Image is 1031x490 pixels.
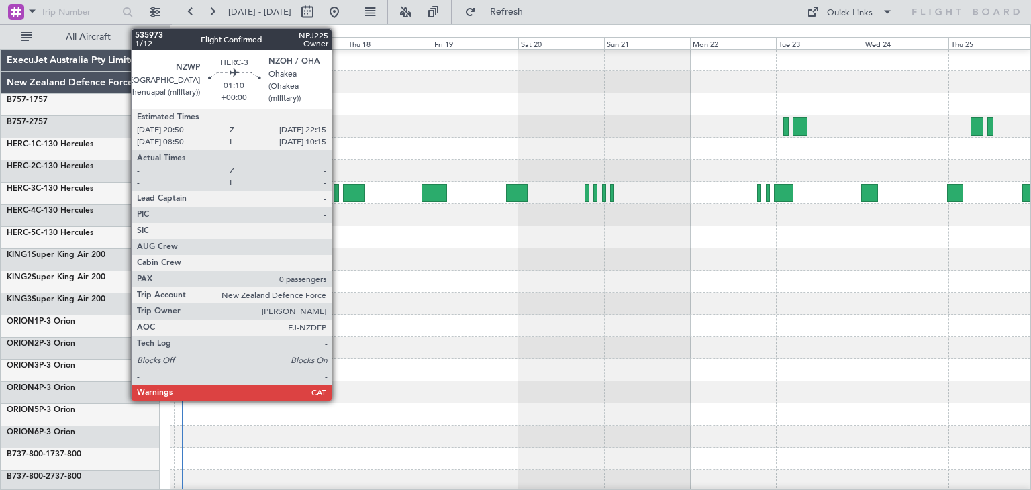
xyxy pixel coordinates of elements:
div: Wed 24 [863,37,948,49]
span: ORION5 [7,406,39,414]
span: B737-800-1 [7,450,50,458]
a: B757-1757 [7,96,48,104]
a: ORION6P-3 Orion [7,428,75,436]
span: Refresh [479,7,535,17]
a: ORION3P-3 Orion [7,362,75,370]
span: ORION6 [7,428,39,436]
span: HERC-4 [7,207,36,215]
div: Tue 23 [776,37,862,49]
span: KING2 [7,273,32,281]
span: HERC-5 [7,229,36,237]
input: Trip Number [41,2,118,22]
span: B757-2 [7,118,34,126]
div: Sun 21 [604,37,690,49]
div: Tue 16 [174,37,260,49]
div: [DATE] [173,27,195,38]
a: ORION2P-3 Orion [7,340,75,348]
div: Mon 22 [690,37,776,49]
span: KING1 [7,251,32,259]
a: HERC-4C-130 Hercules [7,207,93,215]
div: Fri 19 [432,37,518,49]
a: KING2Super King Air 200 [7,273,105,281]
a: HERC-3C-130 Hercules [7,185,93,193]
a: HERC-5C-130 Hercules [7,229,93,237]
button: All Aircraft [15,26,146,48]
span: B757-1 [7,96,34,104]
span: [DATE] - [DATE] [228,6,291,18]
span: KING3 [7,295,32,303]
button: Quick Links [800,1,899,23]
div: Wed 17 [260,37,346,49]
a: KING1Super King Air 200 [7,251,105,259]
span: HERC-3 [7,185,36,193]
a: B737-800-1737-800 [7,450,81,458]
a: ORION5P-3 Orion [7,406,75,414]
a: B737-800-2737-800 [7,473,81,481]
a: ORION4P-3 Orion [7,384,75,392]
a: B757-2757 [7,118,48,126]
span: B737-800-2 [7,473,50,481]
span: ORION4 [7,384,39,392]
div: Sat 20 [518,37,604,49]
div: Quick Links [827,7,873,20]
button: Refresh [458,1,539,23]
span: HERC-1 [7,140,36,148]
span: ORION3 [7,362,39,370]
a: HERC-2C-130 Hercules [7,162,93,170]
span: ORION1 [7,317,39,326]
a: KING3Super King Air 200 [7,295,105,303]
a: ORION1P-3 Orion [7,317,75,326]
span: All Aircraft [35,32,142,42]
div: Thu 18 [346,37,432,49]
span: ORION2 [7,340,39,348]
span: HERC-2 [7,162,36,170]
a: HERC-1C-130 Hercules [7,140,93,148]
